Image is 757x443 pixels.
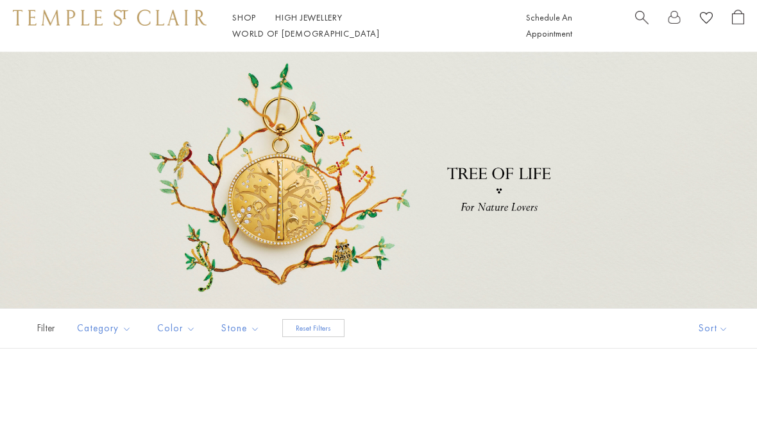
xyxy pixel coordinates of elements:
button: Stone [212,314,269,343]
img: Temple St. Clair [13,10,207,25]
a: World of [DEMOGRAPHIC_DATA]World of [DEMOGRAPHIC_DATA] [232,28,379,39]
a: High JewelleryHigh Jewellery [275,12,343,23]
nav: Main navigation [232,10,497,42]
a: Open Shopping Bag [732,10,744,42]
span: Stone [215,320,269,336]
button: Reset Filters [282,319,344,337]
button: Color [148,314,205,343]
a: View Wishlist [700,10,713,30]
span: Category [71,320,141,336]
a: ShopShop [232,12,256,23]
a: Schedule An Appointment [526,12,572,39]
button: Show sort by [670,309,757,348]
span: Color [151,320,205,336]
a: Search [635,10,649,42]
button: Category [67,314,141,343]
